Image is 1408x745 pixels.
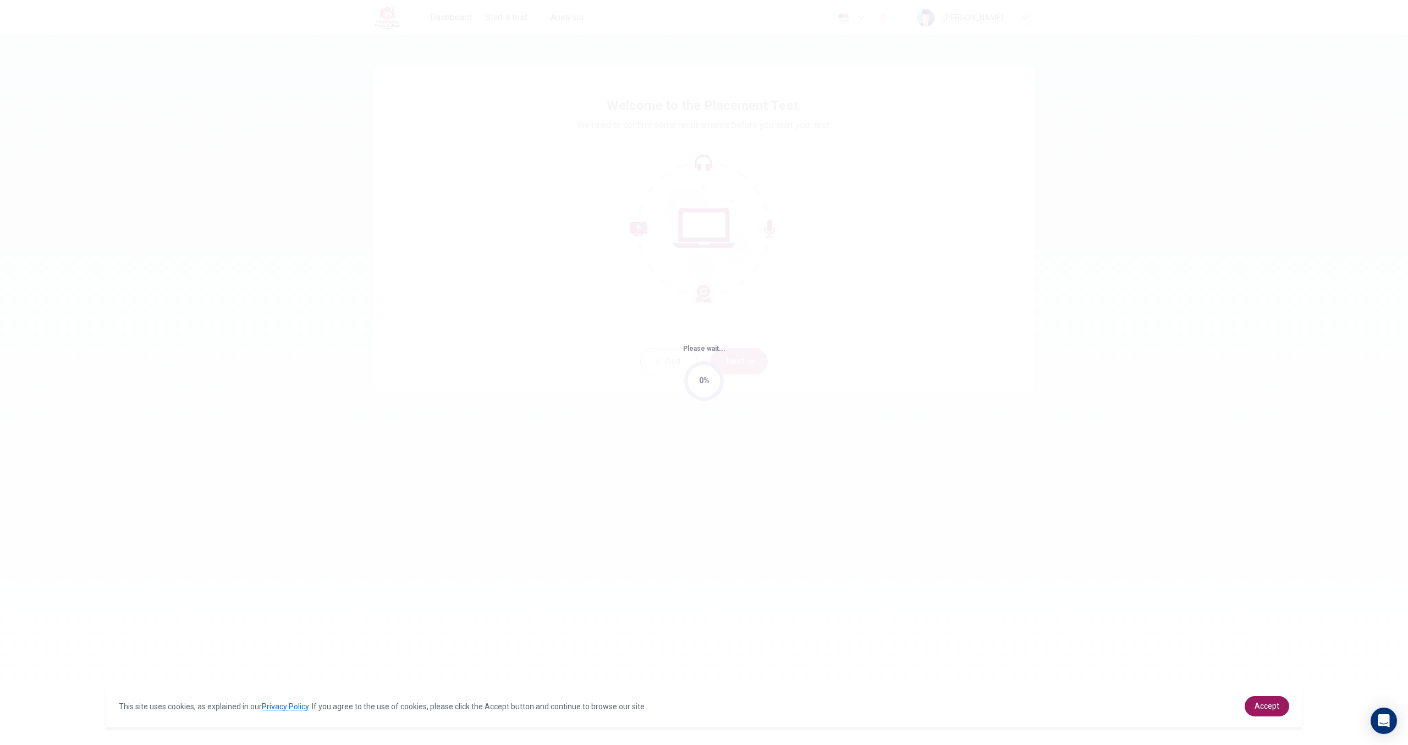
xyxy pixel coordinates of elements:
[699,374,710,387] div: 0%
[262,702,309,711] a: Privacy Policy
[106,685,1302,727] div: cookieconsent
[1371,708,1397,734] div: Open Intercom Messenger
[119,702,646,711] span: This site uses cookies, as explained in our . If you agree to the use of cookies, please click th...
[1245,696,1289,716] a: dismiss cookie message
[683,345,725,352] span: Please wait...
[1255,702,1279,710] span: Accept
